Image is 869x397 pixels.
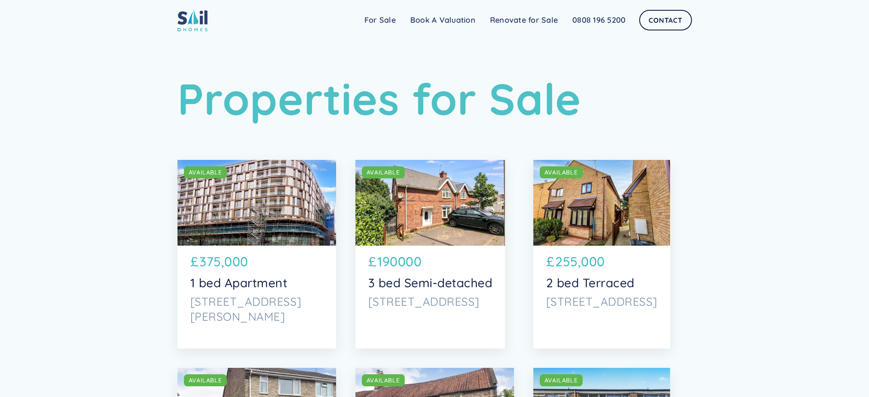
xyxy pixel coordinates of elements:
p: £ [190,252,199,272]
div: AVAILABLE [544,168,578,177]
p: 3 bed Semi-detached [368,276,493,290]
div: AVAILABLE [544,376,578,385]
img: sail home logo colored [177,9,207,31]
p: [STREET_ADDRESS] [368,295,493,309]
a: Contact [639,10,692,30]
div: AVAILABLE [367,168,400,177]
a: Book A Valuation [403,12,483,29]
div: AVAILABLE [189,168,222,177]
div: AVAILABLE [189,376,222,385]
p: 255,000 [555,252,605,272]
a: AVAILABLE£255,0002 bed Terraced[STREET_ADDRESS] [533,160,670,349]
p: 190000 [377,252,421,272]
p: 375,000 [199,252,248,272]
a: Renovate for Sale [483,12,565,29]
a: AVAILABLE£375,0001 bed Apartment[STREET_ADDRESS][PERSON_NAME] [177,160,336,349]
a: AVAILABLE£1900003 bed Semi-detached[STREET_ADDRESS] [355,160,505,349]
p: £ [546,252,555,272]
p: [STREET_ADDRESS][PERSON_NAME] [190,295,323,324]
p: [STREET_ADDRESS] [546,295,657,309]
div: AVAILABLE [367,376,400,385]
a: For Sale [357,12,403,29]
a: 0808 196 5200 [565,12,633,29]
p: 1 bed Apartment [190,276,323,290]
h1: Properties for Sale [177,73,692,125]
p: £ [368,252,377,272]
p: 2 bed Terraced [546,276,657,290]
